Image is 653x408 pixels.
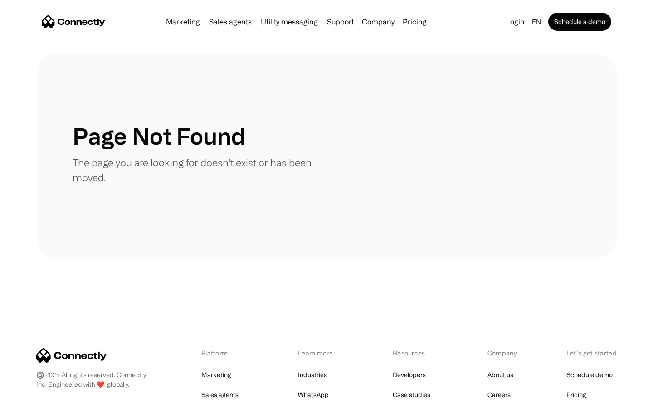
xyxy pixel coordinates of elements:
[393,348,440,358] div: Resources
[162,18,204,25] a: Marketing
[502,15,528,28] a: Login
[205,18,255,25] a: Sales agents
[393,389,430,401] a: Case studies
[201,348,251,358] div: Platform
[9,391,54,405] aside: Language selected: English
[298,348,346,358] div: Learn more
[201,369,231,381] a: Marketing
[532,15,541,28] div: en
[201,389,239,401] a: Sales agents
[566,369,613,381] a: Schedule demo
[298,389,329,401] a: WhatsApp
[362,15,395,28] div: Company
[566,389,586,401] a: Pricing
[359,15,397,28] div: Company
[487,389,511,401] a: Careers
[257,18,322,25] a: Utility messaging
[298,369,327,381] a: Industries
[73,155,326,185] p: The page you are looking for doesn't exist or has been moved.
[487,348,519,358] div: Company
[399,18,430,25] a: Pricing
[323,18,357,25] a: Support
[73,122,245,150] h1: Page Not Found
[548,13,611,31] a: Schedule a demo
[42,15,105,29] a: home
[18,392,54,405] ul: Language list
[393,369,426,381] a: Developers
[528,15,546,28] div: en
[487,369,513,381] a: About us
[566,348,617,358] div: Let’s get started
